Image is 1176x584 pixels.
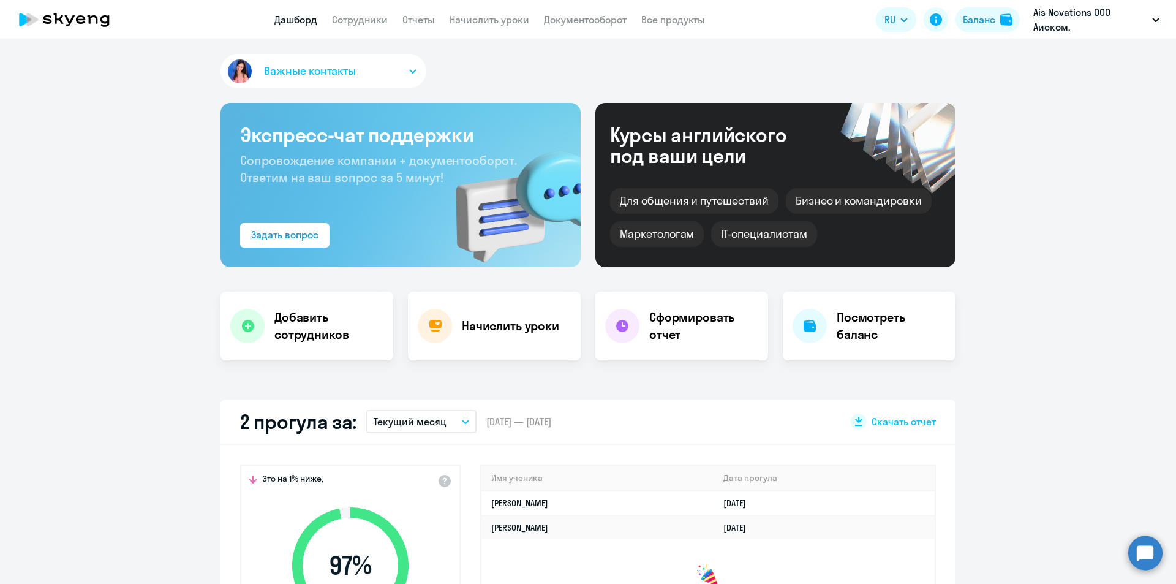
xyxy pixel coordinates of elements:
span: [DATE] — [DATE] [486,415,551,428]
img: bg-img [438,129,581,267]
span: RU [884,12,895,27]
div: Маркетологам [610,221,704,247]
a: Отчеты [402,13,435,26]
span: Сопровождение компании + документооборот. Ответим на ваш вопрос за 5 минут! [240,153,517,185]
p: Текущий месяц [374,414,447,429]
span: 97 % [280,551,421,580]
button: Балансbalance [956,7,1020,32]
h4: Добавить сотрудников [274,309,383,343]
div: Бизнес и командировки [786,188,932,214]
a: Начислить уроки [450,13,529,26]
a: [PERSON_NAME] [491,522,548,533]
h3: Экспресс-чат поддержки [240,123,561,147]
p: Ais Novations ООО Аиском, [GEOGRAPHIC_DATA], ООО [1033,5,1147,34]
div: IT-специалистам [711,221,816,247]
button: Задать вопрос [240,223,330,248]
div: Курсы английского под ваши цели [610,124,820,166]
img: balance [1000,13,1012,26]
img: avatar [225,57,254,86]
a: [DATE] [723,498,756,509]
a: [PERSON_NAME] [491,498,548,509]
div: Задать вопрос [251,227,318,242]
button: RU [876,7,916,32]
a: Дашборд [274,13,317,26]
button: Важные контакты [221,54,426,88]
div: Баланс [963,12,995,27]
a: Сотрудники [332,13,388,26]
a: [DATE] [723,522,756,533]
th: Имя ученика [481,466,714,491]
span: Важные контакты [264,63,356,79]
span: Скачать отчет [872,415,936,428]
div: Для общения и путешествий [610,188,778,214]
button: Текущий месяц [366,410,477,433]
span: Это на 1% ниже, [262,473,323,488]
h2: 2 прогула за: [240,409,356,434]
h4: Посмотреть баланс [837,309,946,343]
h4: Начислить уроки [462,317,559,335]
h4: Сформировать отчет [649,309,758,343]
a: Документооборот [544,13,627,26]
button: Ais Novations ООО Аиском, [GEOGRAPHIC_DATA], ООО [1027,5,1166,34]
th: Дата прогула [714,466,935,491]
a: Все продукты [641,13,705,26]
